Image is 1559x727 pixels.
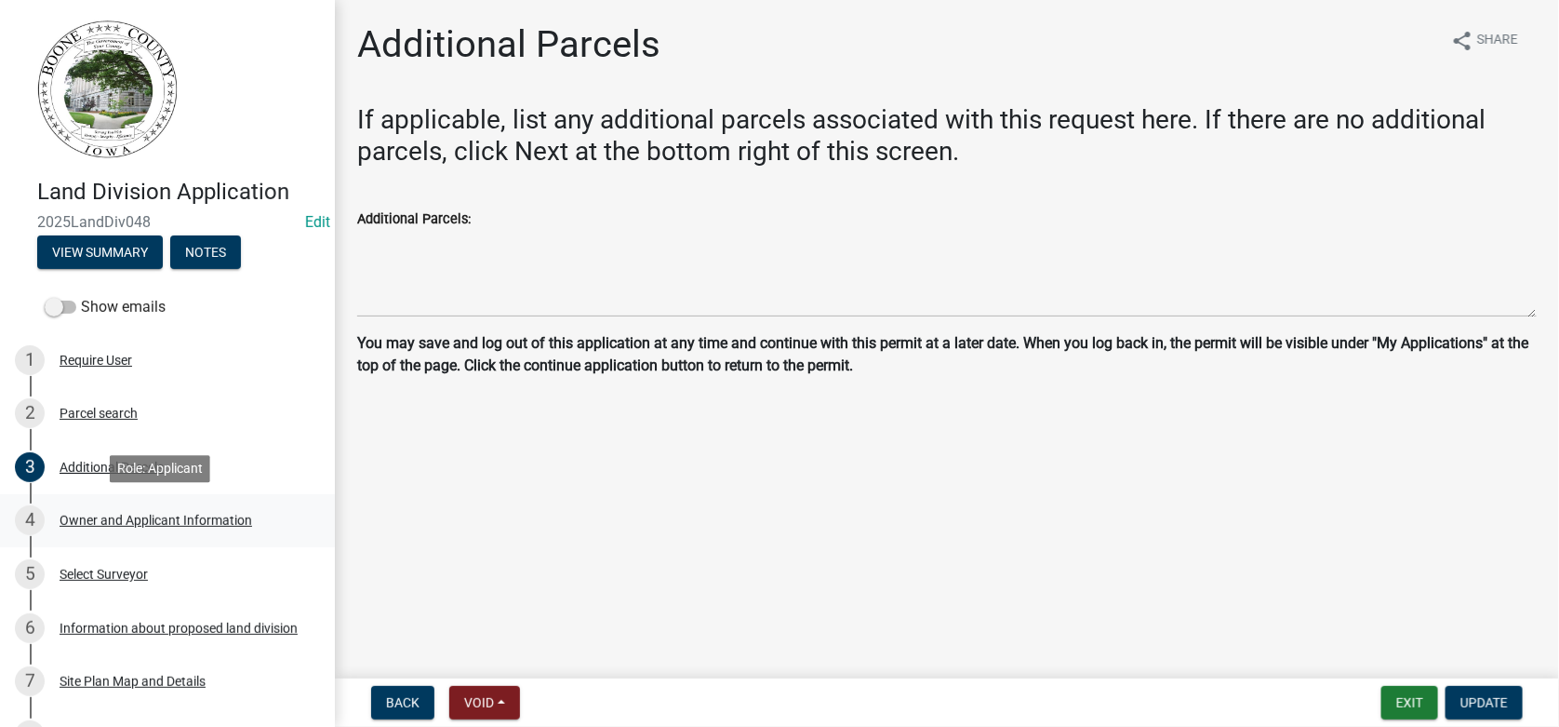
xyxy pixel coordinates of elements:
[15,559,45,589] div: 5
[305,213,330,231] a: Edit
[1451,30,1473,52] i: share
[60,622,298,635] div: Information about proposed land division
[371,686,434,720] button: Back
[1436,22,1533,59] button: shareShare
[15,452,45,482] div: 3
[60,675,206,688] div: Site Plan Map and Details
[449,686,520,720] button: Void
[386,695,420,710] span: Back
[15,613,45,643] div: 6
[170,246,241,261] wm-modal-confirm: Notes
[60,354,132,367] div: Require User
[110,455,210,482] div: Role: Applicant
[357,22,660,67] h1: Additional Parcels
[357,104,1537,167] h3: If applicable, list any additional parcels associated with this request here. If there are no add...
[37,179,320,206] h4: Land Division Application
[15,666,45,696] div: 7
[1381,686,1438,720] button: Exit
[37,236,163,269] button: View Summary
[60,461,164,474] div: Additional Parcels
[1460,695,1508,710] span: Update
[37,20,179,159] img: Boone County, Iowa
[15,345,45,375] div: 1
[60,514,252,527] div: Owner and Applicant Information
[15,398,45,428] div: 2
[357,334,1528,374] strong: You may save and log out of this application at any time and continue with this permit at a later...
[464,695,494,710] span: Void
[37,246,163,261] wm-modal-confirm: Summary
[60,568,148,581] div: Select Surveyor
[170,236,241,269] button: Notes
[37,213,298,231] span: 2025LandDiv048
[1446,686,1523,720] button: Update
[1477,30,1518,52] span: Share
[357,213,471,226] label: Additional Parcels:
[45,296,166,318] label: Show emails
[15,505,45,535] div: 4
[305,213,330,231] wm-modal-confirm: Edit Application Number
[60,407,138,420] div: Parcel search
